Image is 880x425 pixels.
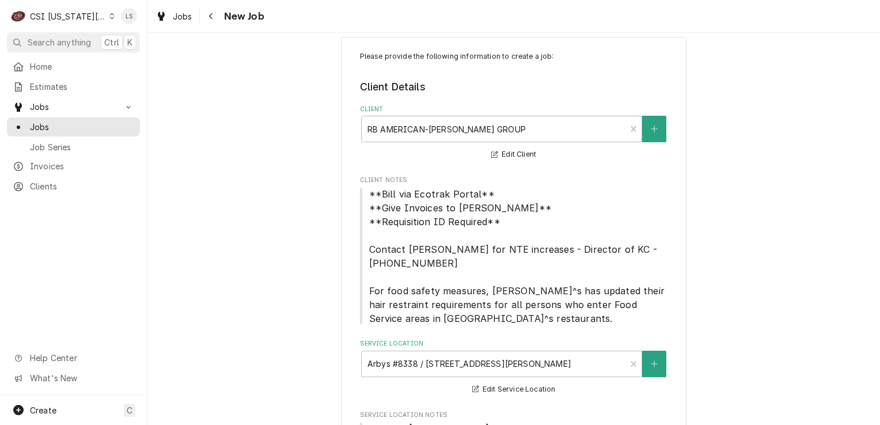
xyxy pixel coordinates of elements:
svg: Create New Client [651,125,658,133]
span: Jobs [30,121,134,133]
button: Edit Service Location [471,382,557,397]
label: Client [360,105,668,114]
span: **Bill via Ecotrak Portal** **Give Invoices to [PERSON_NAME]** **Requisition ID Required** Contac... [369,188,668,324]
a: Go to Help Center [7,348,140,367]
span: Invoices [30,160,134,172]
span: New Job [221,9,264,24]
a: Job Series [7,138,140,157]
span: Ctrl [104,36,119,48]
span: Jobs [30,101,117,113]
a: Jobs [7,117,140,136]
div: LS [121,8,137,24]
button: Edit Client [490,147,538,162]
span: Create [30,405,56,415]
a: Clients [7,177,140,196]
span: C [127,404,132,416]
div: C [10,8,26,24]
p: Please provide the following information to create a job: [360,51,668,62]
button: Search anythingCtrlK [7,32,140,52]
button: Navigate back [202,7,221,25]
div: CSI [US_STATE][GEOGRAPHIC_DATA]. [30,10,106,22]
a: Home [7,57,140,76]
span: Job Series [30,141,134,153]
button: Create New Location [642,351,666,377]
a: Jobs [151,7,197,26]
span: Jobs [173,10,192,22]
div: CSI Kansas City.'s Avatar [10,8,26,24]
span: Estimates [30,81,134,93]
span: Search anything [28,36,91,48]
div: Service Location [360,339,668,396]
span: K [127,36,132,48]
a: Go to Jobs [7,97,140,116]
a: Estimates [7,77,140,96]
legend: Client Details [360,79,668,94]
a: Invoices [7,157,140,176]
div: Lindsay Stover's Avatar [121,8,137,24]
div: Client Notes [360,176,668,325]
span: Client Notes [360,187,668,325]
span: Home [30,60,134,73]
span: Help Center [30,352,133,364]
span: Service Location Notes [360,411,668,420]
span: What's New [30,372,133,384]
button: Create New Client [642,116,666,142]
label: Service Location [360,339,668,348]
span: Clients [30,180,134,192]
svg: Create New Location [651,360,658,368]
a: Go to What's New [7,369,140,388]
span: Client Notes [360,176,668,185]
div: Client [360,105,668,162]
